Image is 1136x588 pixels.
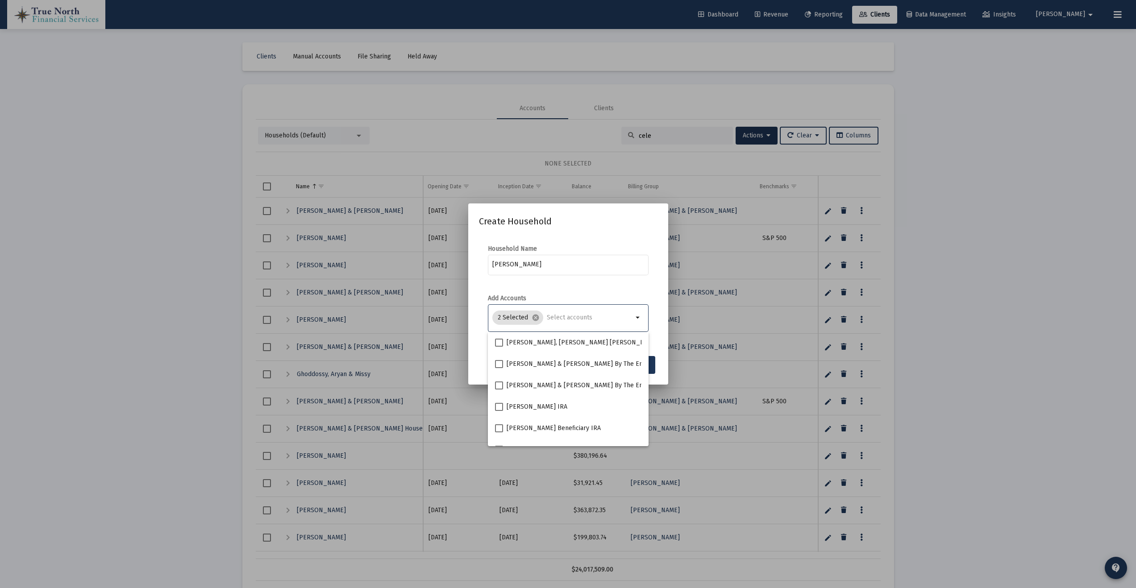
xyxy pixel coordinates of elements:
[547,314,633,321] input: Select accounts
[492,261,644,268] input: e.g. Smith Household
[507,337,659,348] span: [PERSON_NAME], [PERSON_NAME] [PERSON_NAME]
[532,314,540,322] mat-icon: cancel
[492,309,633,327] mat-chip-list: Selection
[507,359,658,369] span: [PERSON_NAME] & [PERSON_NAME] By The Entirety
[479,214,657,228] h2: Create Household
[507,444,607,455] span: [PERSON_NAME] [PERSON_NAME]
[633,312,644,323] mat-icon: arrow_drop_down
[492,311,543,325] mat-chip: 2 Selected
[488,245,537,253] label: Household Name
[507,380,658,391] span: [PERSON_NAME] & [PERSON_NAME] By The Entirety
[488,294,526,302] label: Add Accounts
[507,402,567,412] span: [PERSON_NAME] IRA
[507,423,601,434] span: [PERSON_NAME] Beneficiary IRA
